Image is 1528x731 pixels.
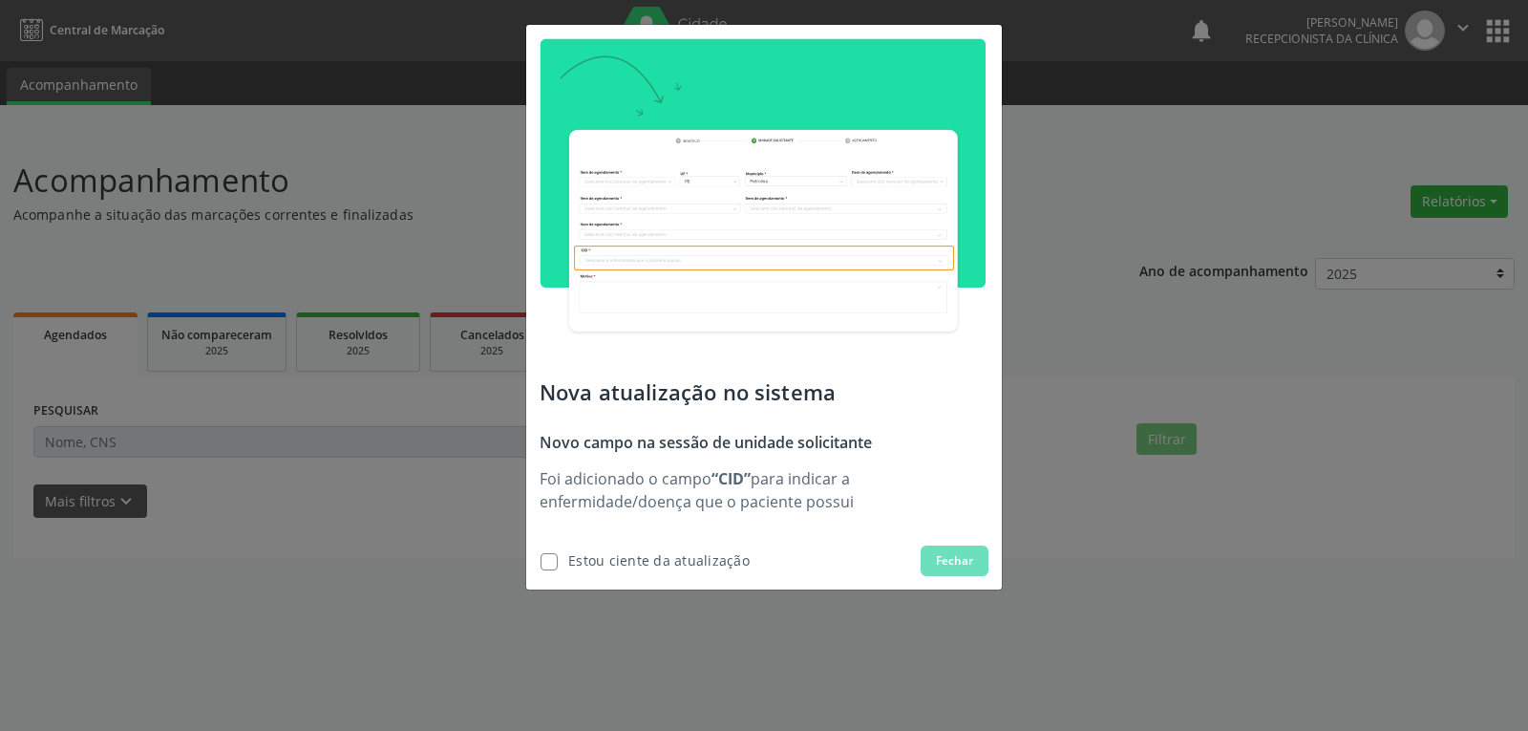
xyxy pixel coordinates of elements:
[540,376,988,408] p: Nova atualização no sistema
[711,468,751,489] strong: “CID”
[921,546,988,576] button: Fechar
[540,467,988,513] p: Foi adicionado o campo para indicar a enfermidade/doença que o paciente possui
[568,550,750,570] div: Estou ciente da atualização
[540,431,988,454] p: Novo campo na sessão de unidade solicitante
[540,38,986,354] img: update-cid.png
[936,552,973,570] span: Fechar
